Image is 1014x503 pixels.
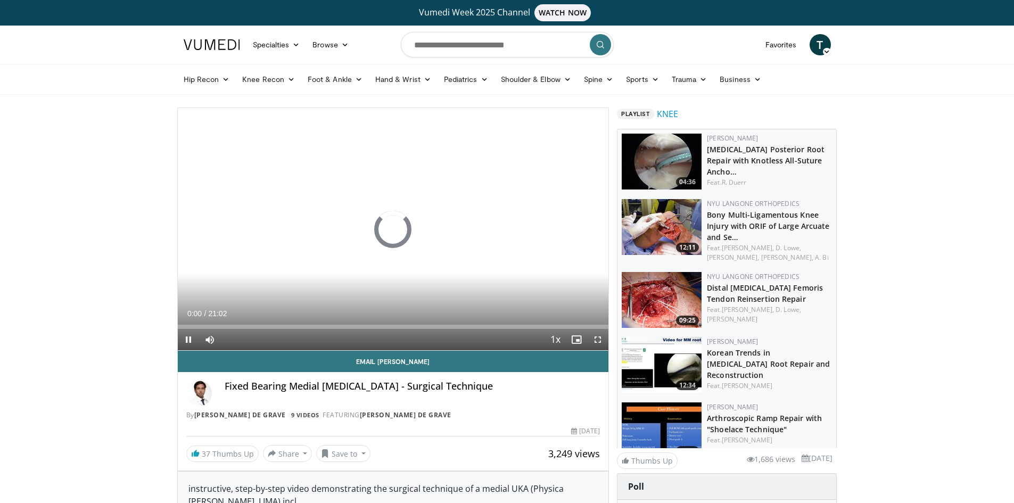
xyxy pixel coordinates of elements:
span: WATCH NOW [534,4,591,21]
img: 82f01733-ef7d-4ce7-8005-5c7f6b28c860.150x105_q85_crop-smart_upscale.jpg [622,337,702,393]
li: [DATE] [802,452,832,464]
div: Feat. [707,381,832,391]
img: 6d32978d-8572-4afc-b6df-18906a27eb7a.150x105_q85_crop-smart_upscale.jpg [622,134,702,189]
a: R. Duerr [722,178,747,187]
a: [PERSON_NAME] [722,435,772,444]
button: Pause [178,329,199,350]
button: Save to [316,445,370,462]
a: [PERSON_NAME], [722,243,774,252]
a: Browse [306,34,355,55]
a: 37 Thumbs Up [186,446,259,462]
a: Sports [620,69,665,90]
div: Feat. [707,243,832,262]
span: Playlist [617,109,654,119]
button: Share [263,445,312,462]
a: Pediatrics [438,69,494,90]
strong: Poll [628,481,644,492]
a: A. Bi [815,253,829,262]
button: Enable picture-in-picture mode [566,329,587,350]
div: Feat. [707,305,832,324]
button: Playback Rate [545,329,566,350]
a: [MEDICAL_DATA] Posterior Root Repair with Knotless All-Suture Ancho… [707,144,825,177]
a: T [810,34,831,55]
span: / [204,309,207,318]
a: Knee Recon [236,69,301,90]
a: Email [PERSON_NAME] [178,351,609,372]
h4: Fixed Bearing Medial [MEDICAL_DATA] - Surgical Technique [225,381,600,392]
img: 37e67030-ce23-4c31-9344-e75ee6bbfd8f.150x105_q85_crop-smart_upscale.jpg [622,402,702,458]
img: 4075f120-8078-4b2a-8e9d-11b9ecb0890d.jpg.150x105_q85_crop-smart_upscale.jpg [622,272,702,328]
div: Feat. [707,435,832,445]
div: By FEATURING [186,410,600,420]
a: [PERSON_NAME] [707,402,758,411]
video-js: Video Player [178,108,609,351]
span: 21:02 [208,309,227,318]
a: Thumbs Up [617,452,678,469]
a: [PERSON_NAME] [722,381,772,390]
a: [PERSON_NAME] [707,134,758,143]
button: Mute [199,329,220,350]
a: Specialties [246,34,307,55]
span: 09:25 [676,316,699,325]
a: [PERSON_NAME], [722,305,774,314]
a: Shoulder & Elbow [494,69,578,90]
div: Progress Bar [178,325,609,329]
a: Arthroscopic Ramp Repair with "Shoelace Technique" [707,413,822,434]
a: [PERSON_NAME] de Grave [360,410,451,419]
span: 12:34 [676,381,699,390]
a: Business [713,69,768,90]
img: c3abecf4-54e6-45a9-8dc0-d395efddd528.jpg.150x105_q85_crop-smart_upscale.jpg [622,199,702,255]
div: Feat. [707,178,832,187]
img: VuMedi Logo [184,39,240,50]
span: 12:11 [676,243,699,252]
a: [PERSON_NAME], [707,253,759,262]
a: 9 Videos [287,411,323,420]
a: Bony Multi-Ligamentous Knee Injury with ORIF of Large Arcuate and Se… [707,210,829,242]
button: Fullscreen [587,329,608,350]
span: 3,249 views [548,447,600,460]
a: D. Lowe, [776,305,801,314]
input: Search topics, interventions [401,32,614,57]
span: 37 [202,449,210,459]
span: 04:36 [676,177,699,187]
a: D. Lowe, [776,243,801,252]
span: 0:00 [187,309,202,318]
a: NYU Langone Orthopedics [707,199,799,208]
a: Korean Trends in [MEDICAL_DATA] Root Repair and Reconstruction [707,348,830,380]
a: [PERSON_NAME], [761,253,813,262]
li: 1,686 views [747,453,795,465]
a: Hand & Wrist [369,69,438,90]
a: 12:11 [622,199,702,255]
a: [PERSON_NAME] [707,315,757,324]
a: 04:36 [622,134,702,189]
a: Foot & Ankle [301,69,369,90]
a: KNEE [657,108,678,120]
a: Distal [MEDICAL_DATA] Femoris Tendon Reinsertion Repair [707,283,823,304]
a: NYU Langone Orthopedics [707,272,799,281]
a: 10:51 [622,402,702,458]
a: [PERSON_NAME] de Grave [194,410,286,419]
a: Spine [578,69,620,90]
a: Vumedi Week 2025 ChannelWATCH NOW [185,4,829,21]
span: 10:51 [676,446,699,456]
a: 09:25 [622,272,702,328]
img: Avatar [186,381,212,406]
a: Trauma [665,69,714,90]
div: [DATE] [571,426,600,436]
a: Favorites [759,34,803,55]
a: [PERSON_NAME] [707,337,758,346]
a: 12:34 [622,337,702,393]
a: Hip Recon [177,69,236,90]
